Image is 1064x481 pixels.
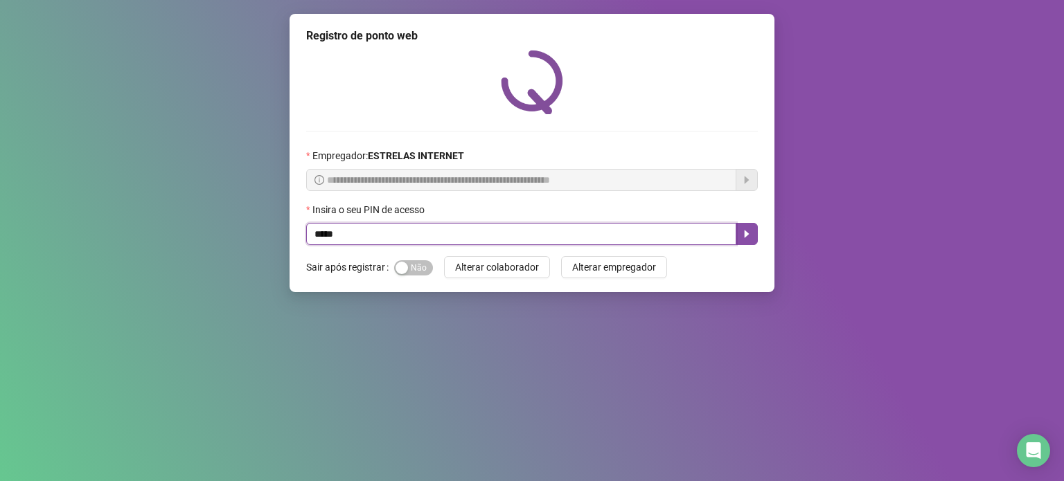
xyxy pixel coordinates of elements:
[741,228,752,239] span: caret-right
[572,260,656,275] span: Alterar empregador
[306,28,758,44] div: Registro de ponto web
[306,202,434,217] label: Insira o seu PIN de acesso
[1017,434,1050,467] div: Open Intercom Messenger
[455,260,539,275] span: Alterar colaborador
[444,256,550,278] button: Alterar colaborador
[306,256,394,278] label: Sair após registrar
[368,150,464,161] strong: ESTRELAS INTERNET
[314,175,324,185] span: info-circle
[312,148,464,163] span: Empregador :
[501,50,563,114] img: QRPoint
[561,256,667,278] button: Alterar empregador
